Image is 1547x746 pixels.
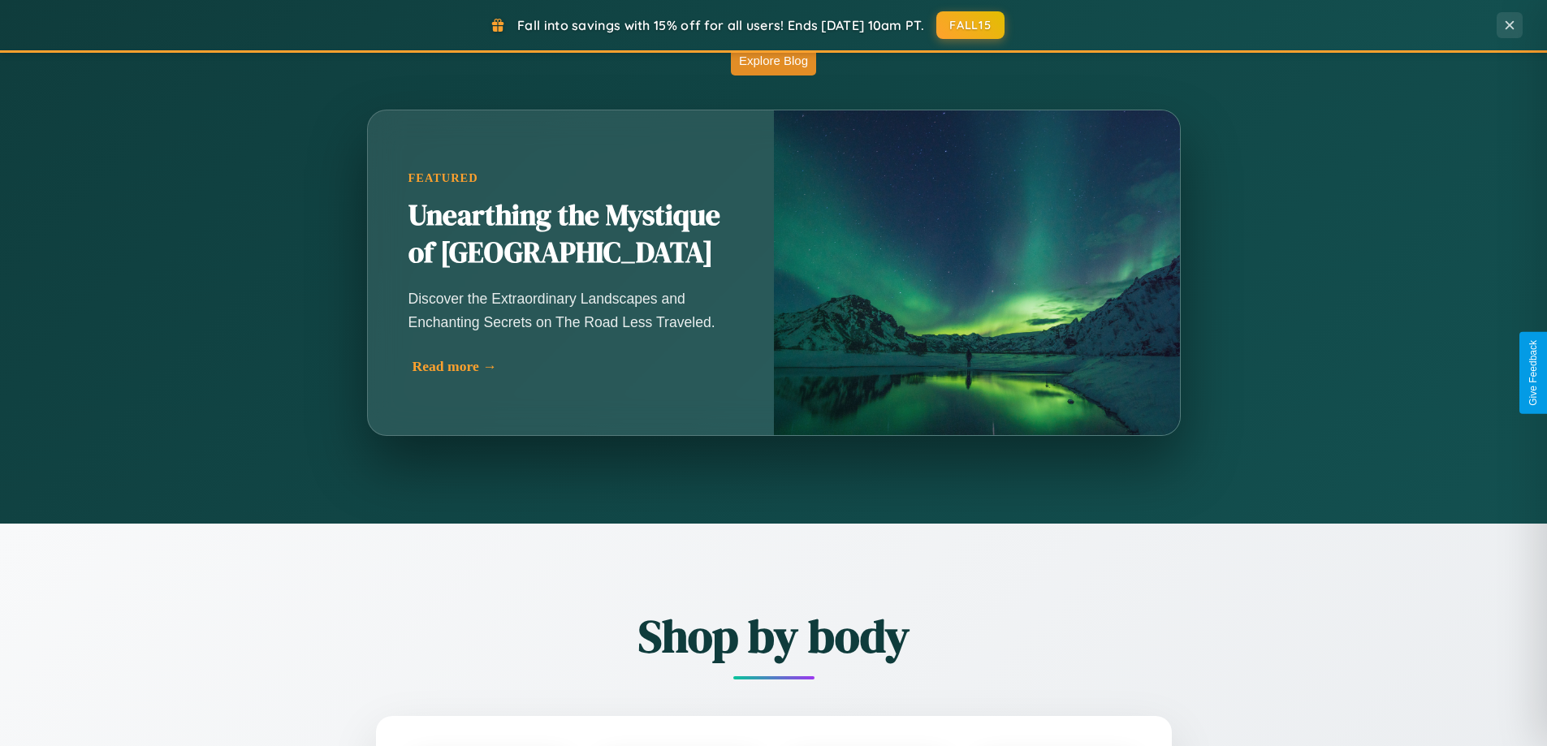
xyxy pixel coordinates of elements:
[731,45,816,75] button: Explore Blog
[287,605,1261,667] h2: Shop by body
[936,11,1005,39] button: FALL15
[408,197,733,272] h2: Unearthing the Mystique of [GEOGRAPHIC_DATA]
[517,17,924,33] span: Fall into savings with 15% off for all users! Ends [DATE] 10am PT.
[408,287,733,333] p: Discover the Extraordinary Landscapes and Enchanting Secrets on The Road Less Traveled.
[1528,340,1539,406] div: Give Feedback
[408,171,733,185] div: Featured
[413,358,737,375] div: Read more →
